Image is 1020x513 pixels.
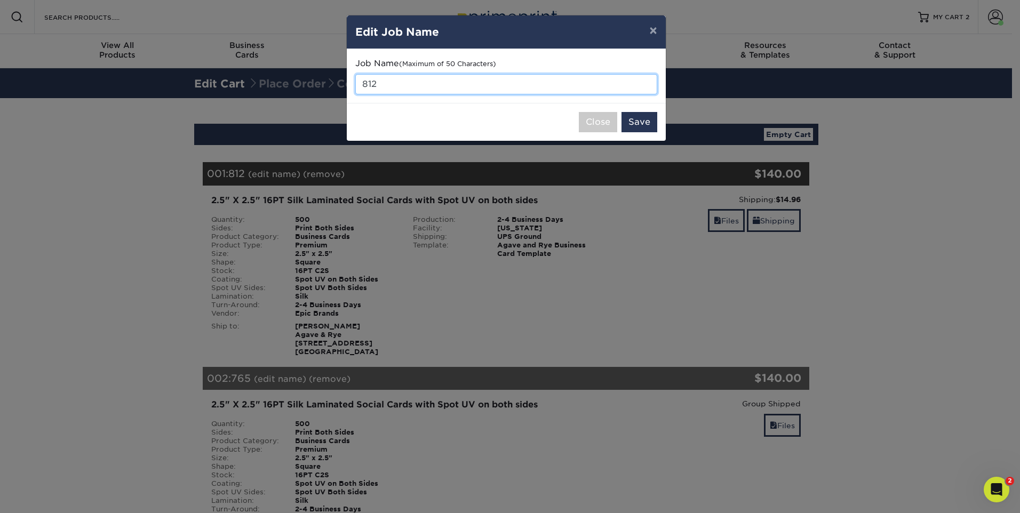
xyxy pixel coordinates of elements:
span: 2 [1006,477,1014,485]
button: Close [579,112,617,132]
small: (Maximum of 50 Characters) [399,60,496,68]
label: Job Name [355,58,496,70]
input: Descriptive Name [355,74,657,94]
h4: Edit Job Name [355,24,657,40]
iframe: Intercom live chat [984,477,1009,502]
button: × [641,15,665,45]
button: Save [621,112,657,132]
